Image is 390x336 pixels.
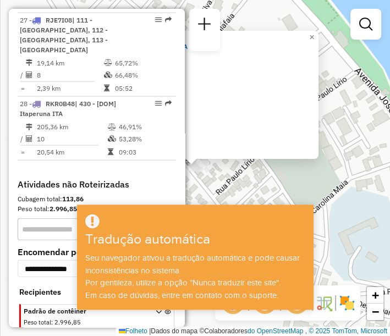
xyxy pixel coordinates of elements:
[85,232,210,246] font: Tradução automática
[54,318,81,326] font: 2.996,85
[104,59,112,66] i: % de utilização do peso
[315,294,333,312] img: Fluxo de ruas
[115,71,138,79] font: 66,48%
[119,135,142,143] font: 53,28%
[20,100,116,118] font: | 430 - [DOM] Itaperuna ITA
[119,148,136,156] font: 09:03
[194,13,216,38] a: Nova sessão e pesquisa
[20,100,32,108] font: 28 -
[37,123,68,131] font: 205,36 km
[165,100,172,107] em: Rota exportada
[37,148,64,156] font: 20,54 km
[50,205,77,213] font: 2.996,85
[21,148,25,156] font: =
[155,16,162,23] em: Opções
[151,327,204,335] font: Dados do mapa ©
[305,31,318,44] a: Fechar pop-up
[85,278,281,287] font: Por gentileza, utilize a opção "Nunca traduzir este site".
[26,71,32,78] i: Total de Atividades
[182,161,209,172] div: Atividade não roteirizada - MERCADO AVISTAO 1 LTDA
[26,59,32,66] i: Distância Total
[24,307,86,315] font: Padrão de contêiner
[46,100,75,108] font: RKR0B48
[108,135,116,142] i: % de utilização da cubagem
[149,327,151,335] font: |
[37,71,41,79] font: 8
[372,305,379,318] font: −
[37,59,64,67] font: 19,14 km
[367,304,383,320] a: Diminuir o zoom
[119,123,142,131] font: 46,91%
[155,100,162,107] em: Opções
[125,327,147,335] font: Folheto
[18,179,129,190] font: Atividades não Roteirizadas
[37,1,61,9] font: 1,47 km
[26,124,32,130] i: Distância Total
[115,1,133,9] font: 08:45
[108,124,116,130] i: % de utilização do peso
[18,195,62,203] font: Cubagem total:
[37,84,61,92] font: 2,39 km
[108,148,113,155] i: Tempo total em rota
[20,16,108,54] font: | 111 - [GEOGRAPHIC_DATA], 112 - [GEOGRAPHIC_DATA], 113 - [GEOGRAPHIC_DATA]
[355,13,377,35] a: Filtros de exibição
[62,195,84,203] font: 113,86
[18,246,87,257] font: Encomendar por:
[37,135,45,143] font: 10
[18,205,50,213] font: Peso total:
[85,254,300,275] font: Seu navegador ativou a tradução automática e pode causar inconsistências no sistema.
[21,84,25,92] font: =
[19,287,61,297] font: Recipientes
[51,318,53,326] font: :
[20,71,23,79] font: /
[20,135,23,143] font: /
[367,287,383,304] a: Ampliar
[104,71,112,78] i: % de utilização da cubagem
[204,327,248,335] font: Colaboradores
[338,294,356,312] img: Exibir/Ocultar setores
[85,291,278,300] font: Em caso de dúvidas, entre em contato com o suporte.
[104,85,109,91] i: Tempo total em rota
[24,318,51,326] font: Peso total
[20,16,32,24] font: 27 -
[21,1,25,9] font: =
[372,288,379,302] font: +
[119,327,147,335] a: Folheto
[309,32,314,42] font: ×
[46,16,72,24] font: RJE7I08
[26,135,32,142] i: Total de Atividades
[115,84,133,92] font: 05:52
[165,16,172,23] em: Rota exportada
[248,327,387,335] a: do OpenStreetMap , © 2025 TomTom, Microsoft
[115,59,138,67] font: 65,72%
